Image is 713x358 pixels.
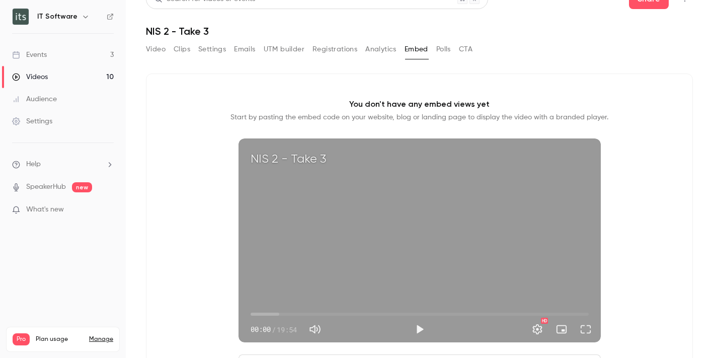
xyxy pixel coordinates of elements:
button: Settings [527,319,547,339]
div: 00:00 [251,324,297,335]
div: HD [541,318,548,324]
a: Manage [89,335,113,343]
h6: IT Software [37,12,77,22]
span: What's new [26,204,64,215]
span: 19:54 [277,324,297,335]
div: Videos [12,72,48,82]
a: SpeakerHub [26,182,66,192]
button: Mute [305,319,325,339]
button: Video [146,41,166,57]
button: Emails [234,41,255,57]
div: Settings [12,116,52,126]
button: Turn on miniplayer [551,319,572,339]
div: Events [12,50,47,60]
button: Full screen [576,319,596,339]
button: Settings [198,41,226,57]
button: UTM builder [264,41,304,57]
button: Clips [174,41,190,57]
span: Pro [13,333,30,345]
span: Help [26,159,41,170]
button: Polls [436,41,451,57]
div: Audience [12,94,57,104]
button: Analytics [365,41,397,57]
img: IT Software [13,9,29,25]
button: Embed [405,41,428,57]
button: Registrations [312,41,357,57]
span: Plan usage [36,335,83,343]
span: 00:00 [251,324,271,335]
span: new [72,182,92,192]
p: Start by pasting the embed code on your website, blog or landing page to display the video with a... [230,112,608,122]
p: You don't have any embed views yet [349,98,490,110]
iframe: Noticeable Trigger [102,205,114,214]
li: help-dropdown-opener [12,159,114,170]
h1: NIS 2 - Take 3 [146,25,693,37]
span: / [272,324,276,335]
button: CTA [459,41,472,57]
button: Play [410,319,430,339]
